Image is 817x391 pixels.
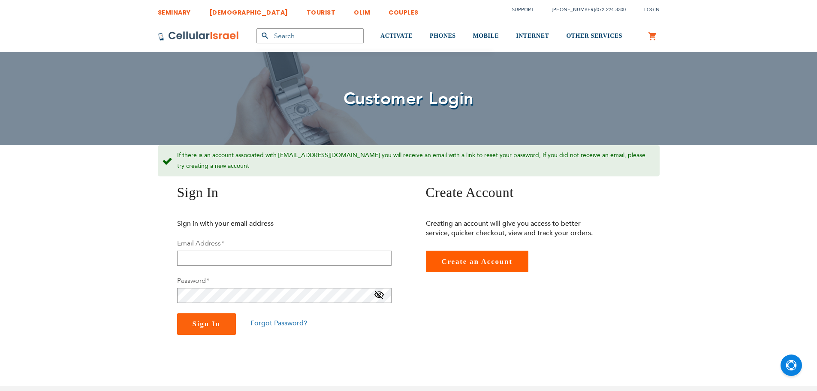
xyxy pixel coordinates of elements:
label: Password [177,276,209,285]
span: Sign In [177,185,219,200]
label: Email Address [177,239,224,248]
input: Email [177,251,392,266]
a: SEMINARY [158,2,191,18]
li: / [543,3,626,16]
a: OLIM [354,2,370,18]
span: PHONES [430,33,456,39]
a: INTERNET [516,20,549,52]
a: Support [512,6,534,13]
span: Login [644,6,660,13]
a: TOURIST [307,2,336,18]
input: Search [256,28,364,43]
p: Sign in with your email address [177,219,351,228]
span: Customer Login [344,87,474,111]
a: COUPLES [389,2,419,18]
a: OTHER SERVICES [566,20,622,52]
button: Sign In [177,313,236,335]
span: MOBILE [473,33,499,39]
span: INTERNET [516,33,549,39]
a: 072-224-3300 [597,6,626,13]
div: If there is an account associated with [EMAIL_ADDRESS][DOMAIN_NAME] you will receive an email wit... [158,145,660,176]
span: Sign In [193,320,220,328]
a: Create an Account [426,251,528,272]
span: ACTIVATE [380,33,413,39]
a: PHONES [430,20,456,52]
span: Create an Account [442,258,513,266]
a: [DEMOGRAPHIC_DATA] [209,2,288,18]
a: Forgot Password? [250,318,307,328]
a: MOBILE [473,20,499,52]
p: Creating an account will give you access to better service, quicker checkout, view and track your... [426,219,600,238]
span: OTHER SERVICES [566,33,622,39]
a: ACTIVATE [380,20,413,52]
img: Cellular Israel Logo [158,31,239,41]
span: Create Account [426,185,514,200]
a: [PHONE_NUMBER] [552,6,595,13]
